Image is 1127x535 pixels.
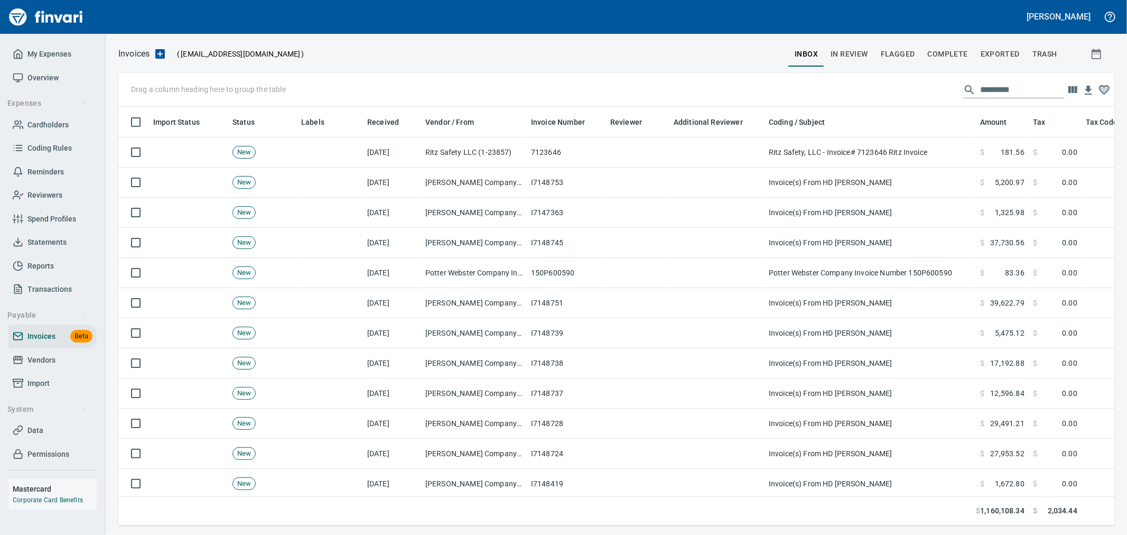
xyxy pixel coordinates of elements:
span: 2,034.44 [1048,505,1077,516]
span: Vendors [27,354,55,367]
span: Overview [27,71,59,85]
a: Cardholders [8,113,97,137]
span: 39,622.79 [991,298,1024,308]
button: System [3,400,91,419]
span: Tax [1033,116,1045,128]
span: Labels [301,116,324,128]
span: Coding / Subject [769,116,825,128]
td: Ritz Safety, LLC - Invoice# 7123646 Ritz Invoice [765,137,976,168]
a: InvoicesBeta [8,325,97,348]
span: $ [1033,177,1037,188]
td: Invoice(s) From HD [PERSON_NAME] [765,288,976,318]
a: Reminders [8,160,97,184]
td: 150P600590 [527,258,606,288]
span: Reviewer [610,116,642,128]
span: 0.00 [1062,237,1077,248]
span: 5,475.12 [995,328,1024,338]
a: Data [8,419,97,442]
span: $ [1033,418,1037,429]
td: 7123646 [527,137,606,168]
span: 0.00 [1062,388,1077,399]
a: My Expenses [8,42,97,66]
span: Coding Rules [27,142,72,155]
a: Permissions [8,442,97,466]
td: [PERSON_NAME] Company Inc. (1-10431) [421,409,527,439]
img: Finvari [6,4,86,30]
td: I7148751 [527,288,606,318]
td: [PERSON_NAME] Company Inc. (1-10431) [421,228,527,258]
span: Amount [980,116,1021,128]
span: $ [980,237,984,248]
td: I7148738 [527,348,606,379]
p: Drag a column heading here to group the table [131,84,286,95]
span: New [233,389,255,399]
span: 0.00 [1062,358,1077,368]
td: I7148753 [527,168,606,198]
span: New [233,479,255,489]
a: Spend Profiles [8,207,97,231]
td: [DATE] [363,137,421,168]
span: Received [367,116,399,128]
span: Spend Profiles [27,213,76,226]
span: 5,200.97 [995,177,1024,188]
span: 0.00 [1062,478,1077,489]
span: Amount [980,116,1007,128]
span: Vendor / From [425,116,474,128]
span: Import Status [153,116,213,128]
span: 0.00 [1062,298,1077,308]
span: 0.00 [1062,177,1077,188]
td: [DATE] [363,288,421,318]
span: $ [1033,298,1037,308]
a: Import [8,372,97,395]
span: 0.00 [1062,207,1077,218]
span: New [233,419,255,429]
td: I7148419 [527,469,606,499]
td: [PERSON_NAME] Company Inc. (1-10431) [421,198,527,228]
span: $ [1033,207,1037,218]
span: 37,730.56 [991,237,1024,248]
span: 0.00 [1062,448,1077,459]
span: $ [1033,358,1037,368]
span: Complete [928,48,968,61]
span: 17,192.88 [991,358,1024,368]
span: $ [1033,267,1037,278]
span: Status [232,116,255,128]
span: $ [1033,328,1037,338]
td: Potter Webster Company Inc (1-10818) [421,258,527,288]
span: $ [1033,388,1037,399]
td: [PERSON_NAME] Company Inc. (1-10431) [421,288,527,318]
span: Reports [27,260,54,273]
span: Invoices [27,330,55,343]
td: [PERSON_NAME] Company Inc. (1-10431) [421,379,527,409]
span: Import [27,377,50,390]
span: 181.56 [1001,147,1024,158]
span: Payable [7,309,87,322]
span: 12,596.84 [991,388,1024,399]
span: Vendor / From [425,116,488,128]
span: Statements [27,236,67,249]
span: New [233,449,255,459]
span: Received [367,116,413,128]
button: Download table [1081,82,1096,98]
span: Permissions [27,448,69,461]
span: 1,325.98 [995,207,1024,218]
td: I7148745 [527,228,606,258]
span: Import Status [153,116,200,128]
nav: breadcrumb [118,48,150,60]
span: $ [1033,237,1037,248]
span: 1,160,108.34 [980,505,1024,516]
span: Labels [301,116,338,128]
button: Show invoices within a particular date range [1081,44,1114,63]
span: Data [27,424,43,437]
span: My Expenses [27,48,71,61]
span: 29,491.21 [991,418,1024,429]
span: Tax [1033,116,1059,128]
span: $ [980,328,984,338]
span: $ [980,478,984,489]
span: $ [980,147,984,158]
td: Invoice(s) From HD [PERSON_NAME] [765,379,976,409]
td: [PERSON_NAME] Company Inc. (1-10431) [421,318,527,348]
a: Reports [8,254,97,278]
td: I7148739 [527,318,606,348]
